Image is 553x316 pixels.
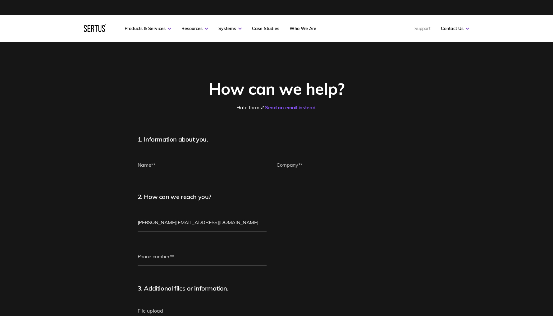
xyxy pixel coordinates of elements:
[181,26,208,31] a: Resources
[138,308,163,314] span: File upload
[138,104,416,111] div: Hate forms?
[414,26,431,31] a: Support
[138,284,229,292] span: 3. Additional files or information.
[138,135,293,143] h2: 1. Information about you.
[265,104,317,111] a: Send an email instead.
[138,79,416,99] div: How can we help?
[441,26,469,31] a: Contact Us
[138,193,293,201] h2: 2. How can we reach you?
[218,26,242,31] a: Systems
[252,26,279,31] a: Case Studies
[125,26,171,31] a: Products & Services
[138,247,267,266] input: Phone number**
[290,26,316,31] a: Who We Are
